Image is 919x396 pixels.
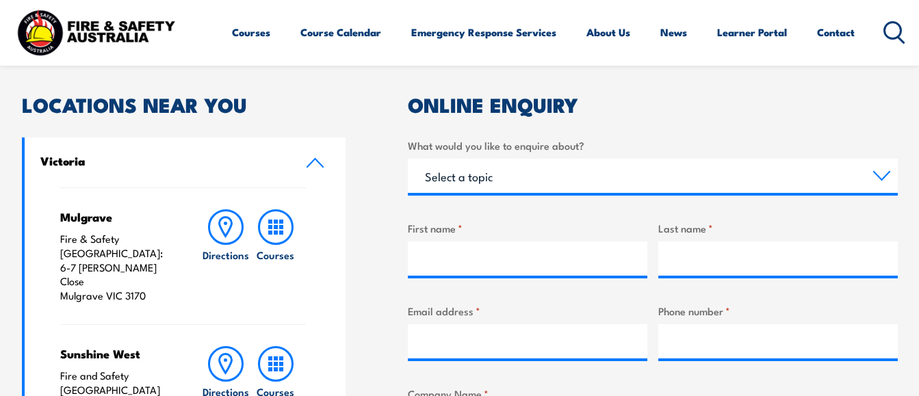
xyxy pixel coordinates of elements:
[232,16,270,49] a: Courses
[717,16,787,49] a: Learner Portal
[201,209,250,303] a: Directions
[22,95,346,113] h2: LOCATIONS NEAR YOU
[25,137,346,187] a: Victoria
[817,16,855,49] a: Contact
[251,209,300,303] a: Courses
[660,16,687,49] a: News
[257,248,294,262] h6: Courses
[300,16,381,49] a: Course Calendar
[411,16,556,49] a: Emergency Response Services
[40,153,285,168] h4: Victoria
[60,209,174,224] h4: Mulgrave
[658,303,898,319] label: Phone number
[408,137,898,153] label: What would you like to enquire about?
[586,16,630,49] a: About Us
[408,303,647,319] label: Email address
[408,95,898,113] h2: ONLINE ENQUIRY
[60,346,174,361] h4: Sunshine West
[658,220,898,236] label: Last name
[408,220,647,236] label: First name
[203,248,249,262] h6: Directions
[60,232,174,303] p: Fire & Safety [GEOGRAPHIC_DATA]: 6-7 [PERSON_NAME] Close Mulgrave VIC 3170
